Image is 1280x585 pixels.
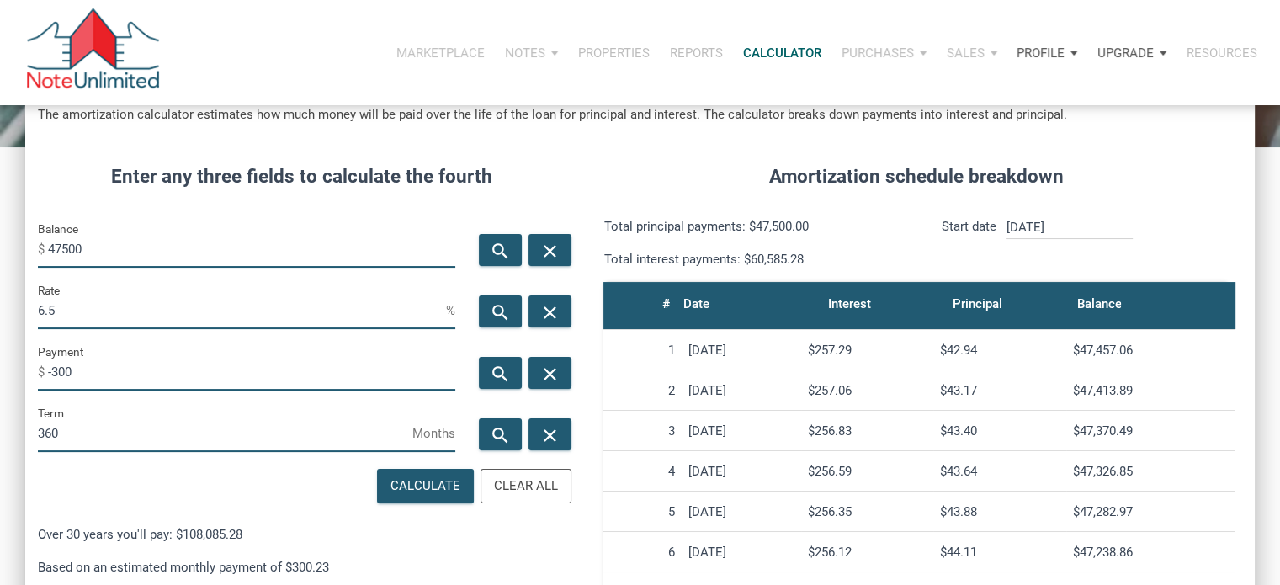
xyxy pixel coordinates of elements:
[48,353,455,391] input: Payment
[1006,28,1087,78] button: Profile
[38,359,48,386] span: $
[1176,28,1267,78] button: Resources
[670,45,723,61] p: Reports
[953,292,1002,316] div: Principal
[808,383,927,398] div: $257.06
[38,291,446,329] input: Rate
[1073,343,1230,358] div: $47,457.06
[610,545,675,560] div: 6
[528,234,571,266] button: close
[660,28,733,78] button: Reports
[603,249,904,269] p: Total interest payments: $60,585.28
[1087,28,1176,78] button: Upgrade
[942,216,996,269] p: Start date
[688,343,794,358] div: [DATE]
[1097,45,1154,61] p: Upgrade
[38,105,1242,125] h5: The amortization calculator estimates how much money will be paid over the life of the loan for p...
[808,504,927,519] div: $256.35
[390,476,460,496] div: Calculate
[38,162,566,191] h4: Enter any three fields to calculate the fourth
[38,236,48,263] span: $
[540,241,560,262] i: close
[1017,45,1065,61] p: Profile
[1073,545,1230,560] div: $47,238.86
[540,425,560,446] i: close
[540,302,560,323] i: close
[1073,423,1230,439] div: $47,370.49
[610,423,675,439] div: 3
[491,302,511,323] i: search
[578,45,650,61] p: Properties
[38,342,83,362] label: Payment
[494,476,558,496] div: Clear All
[808,464,927,479] div: $256.59
[610,464,675,479] div: 4
[688,423,794,439] div: [DATE]
[610,383,675,398] div: 2
[38,280,60,300] label: Rate
[528,295,571,327] button: close
[808,423,927,439] div: $256.83
[48,230,455,268] input: Balance
[412,420,455,447] span: Months
[528,357,571,389] button: close
[386,28,495,78] button: Marketplace
[610,343,675,358] div: 1
[38,403,64,423] label: Term
[540,364,560,385] i: close
[377,469,474,503] button: Calculate
[1073,383,1230,398] div: $47,413.89
[688,504,794,519] div: [DATE]
[610,504,675,519] div: 5
[38,557,566,577] p: Based on an estimated monthly payment of $300.23
[446,297,455,324] span: %
[479,357,522,389] button: search
[743,45,821,61] p: Calculator
[591,162,1242,191] h4: Amortization schedule breakdown
[491,364,511,385] i: search
[940,423,1060,439] div: $43.40
[1073,504,1230,519] div: $47,282.97
[940,343,1060,358] div: $42.94
[25,8,161,97] img: NoteUnlimited
[396,45,485,61] p: Marketplace
[662,292,670,316] div: #
[603,216,904,237] p: Total principal payments: $47,500.00
[940,383,1060,398] div: $43.17
[808,343,927,358] div: $257.29
[940,504,1060,519] div: $43.88
[688,545,794,560] div: [DATE]
[568,28,660,78] button: Properties
[479,295,522,327] button: search
[479,418,522,450] button: search
[1187,45,1257,61] p: Resources
[491,425,511,446] i: search
[940,464,1060,479] div: $43.64
[479,234,522,266] button: search
[808,545,927,560] div: $256.12
[1076,292,1121,316] div: Balance
[733,28,831,78] a: Calculator
[38,414,412,452] input: Term
[528,418,571,450] button: close
[683,292,709,316] div: Date
[688,383,794,398] div: [DATE]
[481,469,571,503] button: Clear All
[828,292,871,316] div: Interest
[38,219,78,239] label: Balance
[688,464,794,479] div: [DATE]
[1073,464,1230,479] div: $47,326.85
[940,545,1060,560] div: $44.11
[491,241,511,262] i: search
[38,524,566,545] p: Over 30 years you'll pay: $108,085.28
